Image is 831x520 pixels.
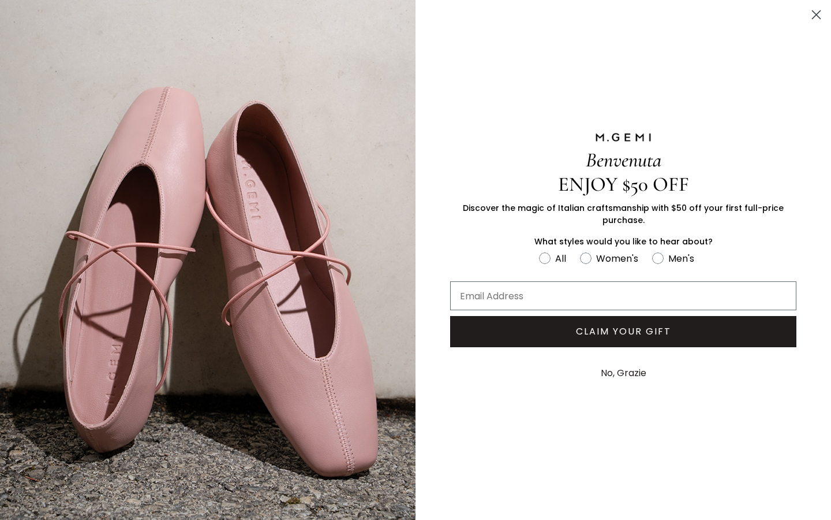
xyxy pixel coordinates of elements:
[668,251,694,266] div: Men's
[463,202,784,226] span: Discover the magic of Italian craftsmanship with $50 off your first full-price purchase.
[595,359,652,388] button: No, Grazie
[806,5,826,25] button: Close dialog
[450,281,796,310] input: Email Address
[450,316,796,347] button: CLAIM YOUR GIFT
[596,251,638,266] div: Women's
[586,148,661,172] span: Benvenuta
[555,251,566,266] div: All
[594,132,652,143] img: M.GEMI
[558,172,689,196] span: ENJOY $50 OFF
[534,236,713,247] span: What styles would you like to hear about?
